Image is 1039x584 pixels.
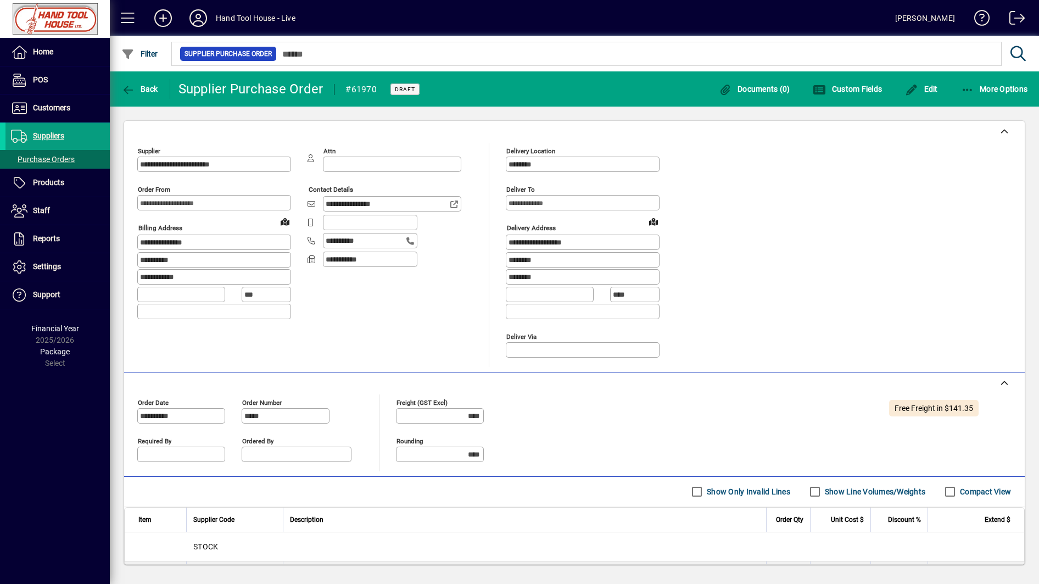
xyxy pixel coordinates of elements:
[870,561,928,583] td: 0.00
[31,324,79,333] span: Financial Year
[33,47,53,56] span: Home
[119,44,161,64] button: Filter
[181,8,216,28] button: Profile
[5,169,110,197] a: Products
[810,79,885,99] button: Custom Fields
[216,9,295,27] div: Hand Tool House - Live
[5,197,110,225] a: Staff
[396,398,448,406] mat-label: Freight (GST excl)
[242,437,273,444] mat-label: Ordered by
[958,486,1011,497] label: Compact View
[276,213,294,230] a: View on map
[242,398,282,406] mat-label: Order number
[961,85,1028,93] span: More Options
[125,532,1024,561] div: STOCK
[138,514,152,526] span: Item
[705,486,790,497] label: Show Only Invalid Lines
[323,147,336,155] mat-label: Attn
[186,561,283,583] td: 3145
[5,253,110,281] a: Settings
[766,561,810,583] td: 12.0000
[290,514,323,526] span: Description
[888,514,921,526] span: Discount %
[5,38,110,66] a: Home
[902,79,941,99] button: Edit
[506,332,537,340] mat-label: Deliver via
[396,437,423,444] mat-label: Rounding
[895,9,955,27] div: [PERSON_NAME]
[193,514,234,526] span: Supplier Code
[33,290,60,299] span: Support
[345,81,377,98] div: #61970
[138,186,170,193] mat-label: Order from
[645,213,662,230] a: View on map
[823,486,925,497] label: Show Line Volumes/Weights
[1001,2,1025,38] a: Logout
[138,437,171,444] mat-label: Required by
[119,79,161,99] button: Back
[506,147,555,155] mat-label: Delivery Location
[11,155,75,164] span: Purchase Orders
[178,80,323,98] div: Supplier Purchase Order
[40,347,70,356] span: Package
[33,178,64,187] span: Products
[5,94,110,122] a: Customers
[776,514,803,526] span: Order Qty
[716,79,793,99] button: Documents (0)
[33,262,61,271] span: Settings
[33,75,48,84] span: POS
[110,79,170,99] app-page-header-button: Back
[810,561,870,583] td: 6.0912
[5,150,110,169] a: Purchase Orders
[5,66,110,94] a: POS
[905,85,938,93] span: Edit
[985,514,1010,526] span: Extend $
[506,186,535,193] mat-label: Deliver To
[138,398,169,406] mat-label: Order date
[33,103,70,112] span: Customers
[958,79,1031,99] button: More Options
[5,225,110,253] a: Reports
[121,85,158,93] span: Back
[928,561,1024,583] td: 73.09
[813,85,882,93] span: Custom Fields
[966,2,990,38] a: Knowledge Base
[895,404,973,413] span: Free Freight in $141.35
[138,147,160,155] mat-label: Supplier
[719,85,790,93] span: Documents (0)
[33,131,64,140] span: Suppliers
[33,234,60,243] span: Reports
[395,86,415,93] span: Draft
[121,49,158,58] span: Filter
[146,8,181,28] button: Add
[831,514,864,526] span: Unit Cost $
[5,281,110,309] a: Support
[185,48,272,59] span: Supplier Purchase Order
[33,206,50,215] span: Staff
